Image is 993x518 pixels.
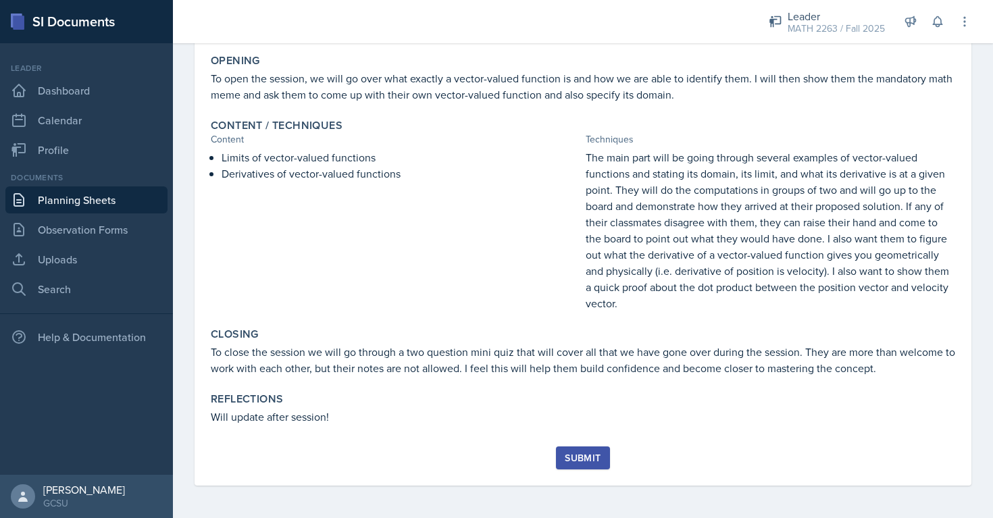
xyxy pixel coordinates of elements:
[788,8,885,24] div: Leader
[211,344,955,376] p: To close the session we will go through a two question mini quiz that will cover all that we have...
[556,446,609,469] button: Submit
[5,172,168,184] div: Documents
[5,323,168,351] div: Help & Documentation
[222,165,580,182] p: Derivatives of vector-valued functions
[211,392,283,406] label: Reflections
[5,246,168,273] a: Uploads
[5,107,168,134] a: Calendar
[43,483,125,496] div: [PERSON_NAME]
[5,186,168,213] a: Planning Sheets
[5,62,168,74] div: Leader
[5,77,168,104] a: Dashboard
[211,119,342,132] label: Content / Techniques
[5,216,168,243] a: Observation Forms
[5,276,168,303] a: Search
[211,409,955,425] p: Will update after session!
[211,328,259,341] label: Closing
[43,496,125,510] div: GCSU
[565,452,601,463] div: Submit
[5,136,168,163] a: Profile
[211,132,580,147] div: Content
[586,132,955,147] div: Techniques
[788,22,885,36] div: MATH 2263 / Fall 2025
[211,54,260,68] label: Opening
[222,149,580,165] p: Limits of vector-valued functions
[586,149,955,311] p: The main part will be going through several examples of vector-valued functions and stating its d...
[211,70,955,103] p: To open the session, we will go over what exactly a vector-valued function is and how we are able...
